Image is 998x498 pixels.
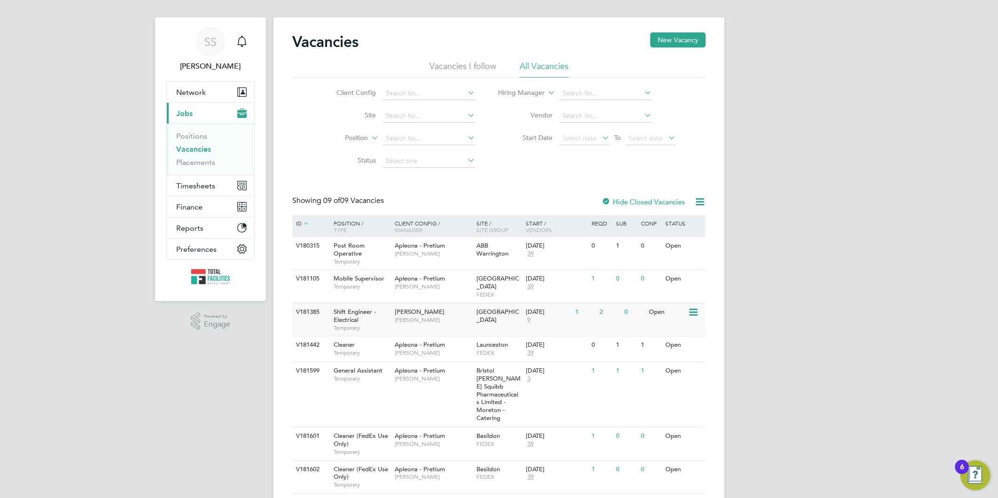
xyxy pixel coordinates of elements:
[526,367,587,375] div: [DATE]
[429,61,496,78] li: Vacancies I follow
[334,324,390,332] span: Temporary
[601,197,685,206] label: Hide Closed Vacancies
[395,250,472,257] span: [PERSON_NAME]
[526,283,535,291] span: 39
[395,473,472,481] span: [PERSON_NAME]
[612,132,624,144] span: To
[663,237,704,255] div: Open
[322,88,376,97] label: Client Config
[294,237,327,255] div: V180315
[166,269,255,284] a: Go to home page
[639,461,663,478] div: 0
[491,88,545,98] label: Hiring Manager
[526,473,535,481] span: 39
[614,270,639,288] div: 0
[334,283,390,290] span: Temporary
[395,283,472,290] span: [PERSON_NAME]
[294,461,327,478] div: V181602
[639,336,663,354] div: 1
[294,428,327,445] div: V181601
[560,109,652,123] input: Search for...
[663,428,704,445] div: Open
[176,181,215,190] span: Timesheets
[383,155,476,168] input: Select one
[327,215,392,238] div: Position /
[334,341,355,349] span: Cleaner
[395,241,445,249] span: Apleona - Pretium
[526,466,587,474] div: [DATE]
[176,202,203,211] span: Finance
[526,432,587,440] div: [DATE]
[526,341,587,349] div: [DATE]
[614,336,639,354] div: 1
[589,336,614,354] div: 0
[526,250,535,258] span: 39
[334,308,376,324] span: Shift Engineer - Electrical
[395,440,472,448] span: [PERSON_NAME]
[589,362,614,380] div: 1
[334,366,382,374] span: General Assistant
[294,303,327,321] div: V181385
[663,215,704,231] div: Status
[334,274,384,282] span: Mobile Supervisor
[526,308,570,316] div: [DATE]
[614,461,639,478] div: 0
[614,237,639,255] div: 1
[334,241,365,257] span: Post Room Operative
[334,258,390,265] span: Temporary
[191,269,230,284] img: tfrecruitment-logo-retina.png
[589,461,614,478] div: 1
[639,270,663,288] div: 0
[526,440,535,448] span: 39
[176,224,203,233] span: Reports
[204,320,230,328] span: Engage
[334,448,390,456] span: Temporary
[589,270,614,288] div: 1
[477,465,500,473] span: Basildon
[477,366,521,422] span: Bristol [PERSON_NAME] Squibb Pharmaceuticals Limited - Moreton - Catering
[520,61,569,78] li: All Vacancies
[526,226,552,233] span: Vendors
[176,158,215,167] a: Placements
[166,27,255,72] a: SS[PERSON_NAME]
[960,460,990,490] button: Open Resource Center, 6 new notifications
[477,432,500,440] span: Basildon
[322,156,376,164] label: Status
[334,226,347,233] span: Type
[167,175,254,196] button: Timesheets
[589,215,614,231] div: Reqd
[663,270,704,288] div: Open
[477,241,509,257] span: ABB Warrington
[477,291,522,298] span: FEDEX
[167,82,254,102] button: Network
[639,215,663,231] div: Conf
[395,316,472,324] span: [PERSON_NAME]
[395,349,472,357] span: [PERSON_NAME]
[392,215,475,238] div: Client Config /
[523,215,589,238] div: Start /
[155,17,266,301] nav: Main navigation
[395,465,445,473] span: Apleona - Pretium
[294,215,327,232] div: ID
[294,270,327,288] div: V181105
[499,111,553,119] label: Vendor
[560,87,652,100] input: Search for...
[383,109,476,123] input: Search for...
[598,303,622,321] div: 2
[614,362,639,380] div: 1
[629,134,663,142] span: Select date
[395,226,422,233] span: Manager
[477,349,522,357] span: FEDEX
[176,88,206,97] span: Network
[167,239,254,259] button: Preferences
[204,312,230,320] span: Powered by
[176,132,207,140] a: Positions
[526,316,532,324] span: 9
[639,428,663,445] div: 0
[395,308,444,316] span: [PERSON_NAME]
[334,349,390,357] span: Temporary
[622,303,647,321] div: 0
[167,124,254,175] div: Jobs
[573,303,597,321] div: 1
[167,218,254,238] button: Reports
